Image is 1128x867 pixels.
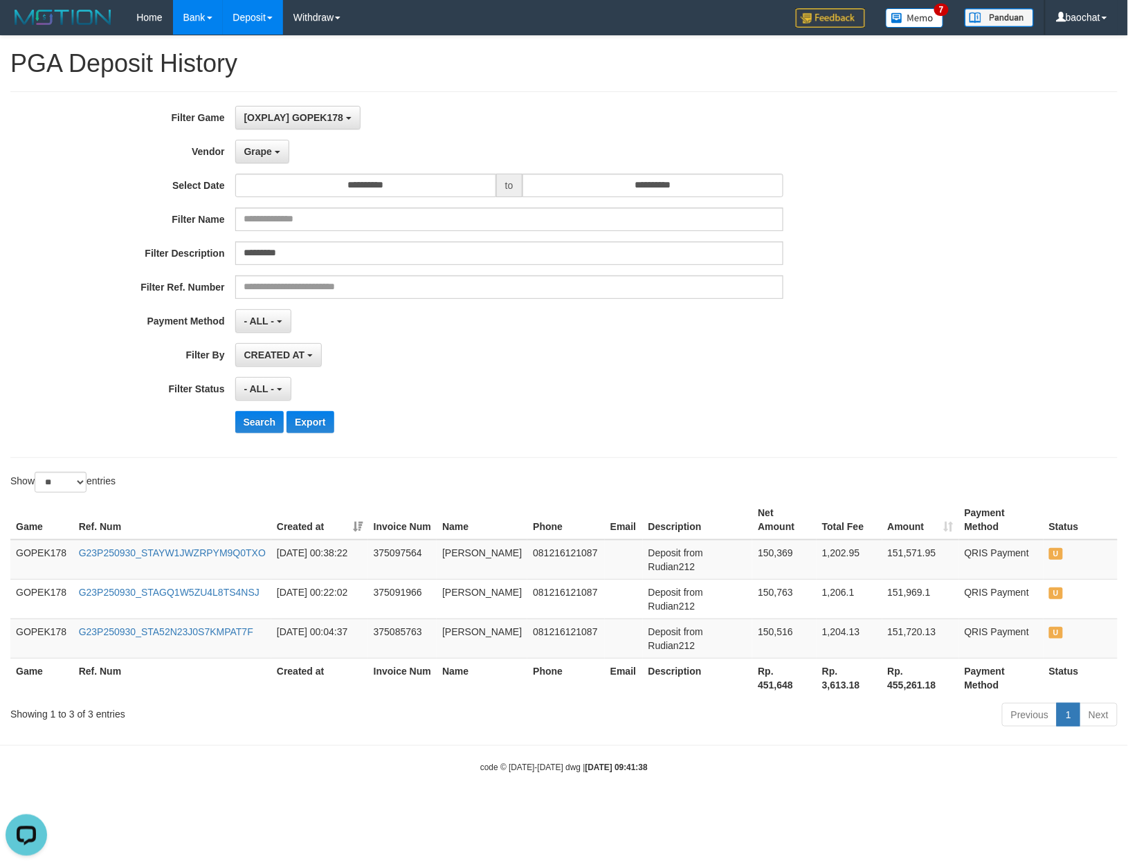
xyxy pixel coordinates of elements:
td: Deposit from Rudian212 [643,619,753,658]
th: Total Fee [817,500,882,540]
button: [OXPLAY] GOPEK178 [235,106,361,129]
th: Game [10,658,73,697]
span: - ALL - [244,316,275,327]
td: [DATE] 00:38:22 [271,540,368,580]
th: Name [437,500,527,540]
td: [PERSON_NAME] [437,619,527,658]
td: 375097564 [368,540,437,580]
span: 7 [934,3,949,16]
th: Description [643,500,753,540]
h1: PGA Deposit History [10,50,1118,77]
td: 375091966 [368,579,437,619]
th: Phone [527,658,605,697]
img: MOTION_logo.png [10,7,116,28]
th: Invoice Num [368,658,437,697]
span: to [496,174,522,197]
span: UNPAID [1049,587,1063,599]
td: 081216121087 [527,540,605,580]
th: Description [643,658,753,697]
a: Next [1080,703,1118,727]
td: 081216121087 [527,619,605,658]
button: CREATED AT [235,343,322,367]
td: GOPEK178 [10,619,73,658]
td: 150,763 [752,579,817,619]
a: Previous [1002,703,1057,727]
td: 151,720.13 [882,619,959,658]
td: 151,969.1 [882,579,959,619]
th: Game [10,500,73,540]
td: QRIS Payment [959,540,1044,580]
td: GOPEK178 [10,579,73,619]
th: Status [1044,500,1118,540]
a: G23P250930_STAGQ1W5ZU4L8TS4NSJ [79,587,260,598]
td: Deposit from Rudian212 [643,579,753,619]
th: Name [437,658,527,697]
td: 1,202.95 [817,540,882,580]
td: 1,204.13 [817,619,882,658]
th: Created at: activate to sort column ascending [271,500,368,540]
span: UNPAID [1049,627,1063,639]
td: 150,369 [752,540,817,580]
td: Deposit from Rudian212 [643,540,753,580]
th: Created at [271,658,368,697]
span: Grape [244,146,272,157]
th: Amount: activate to sort column ascending [882,500,959,540]
th: Rp. 451,648 [752,658,817,697]
th: Payment Method [959,658,1044,697]
td: [DATE] 00:04:37 [271,619,368,658]
strong: [DATE] 09:41:38 [585,763,648,772]
th: Email [605,500,643,540]
button: Open LiveChat chat widget [6,6,47,47]
a: 1 [1057,703,1080,727]
td: 151,571.95 [882,540,959,580]
img: Button%20Memo.svg [886,8,944,28]
td: GOPEK178 [10,540,73,580]
td: [PERSON_NAME] [437,540,527,580]
td: QRIS Payment [959,579,1044,619]
td: 375085763 [368,619,437,658]
th: Invoice Num [368,500,437,540]
td: 150,516 [752,619,817,658]
td: [PERSON_NAME] [437,579,527,619]
td: 081216121087 [527,579,605,619]
th: Net Amount [752,500,817,540]
small: code © [DATE]-[DATE] dwg | [480,763,648,772]
th: Rp. 3,613.18 [817,658,882,697]
td: 1,206.1 [817,579,882,619]
span: CREATED AT [244,349,305,361]
th: Ref. Num [73,500,271,540]
button: - ALL - [235,377,291,401]
button: Search [235,411,284,433]
label: Show entries [10,472,116,493]
button: Export [286,411,334,433]
td: QRIS Payment [959,619,1044,658]
span: - ALL - [244,383,275,394]
img: Feedback.jpg [796,8,865,28]
button: - ALL - [235,309,291,333]
select: Showentries [35,472,87,493]
th: Status [1044,658,1118,697]
span: UNPAID [1049,548,1063,560]
a: G23P250930_STAYW1JWZRPYM9Q0TXO [79,547,266,558]
th: Rp. 455,261.18 [882,658,959,697]
img: panduan.png [965,8,1034,27]
th: Phone [527,500,605,540]
a: G23P250930_STA52N23J0S7KMPAT7F [79,626,253,637]
th: Ref. Num [73,658,271,697]
span: [OXPLAY] GOPEK178 [244,112,343,123]
th: Email [605,658,643,697]
div: Showing 1 to 3 of 3 entries [10,702,460,721]
button: Grape [235,140,289,163]
th: Payment Method [959,500,1044,540]
td: [DATE] 00:22:02 [271,579,368,619]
